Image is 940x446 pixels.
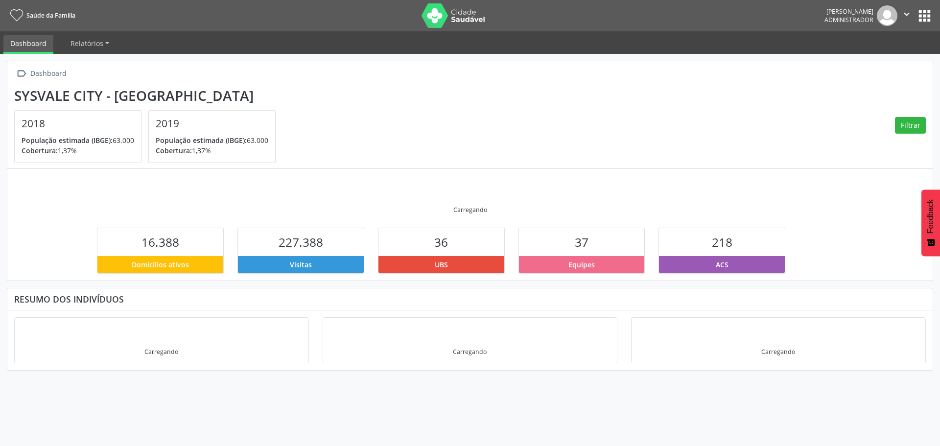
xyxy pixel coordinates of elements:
span: Saúde da Família [26,11,75,20]
div: Sysvale City - [GEOGRAPHIC_DATA] [14,88,282,104]
span: 37 [575,234,588,250]
h4: 2018 [22,117,134,130]
span: Cobertura: [22,146,58,155]
p: 63.000 [22,135,134,145]
div: Dashboard [28,67,68,81]
span: Cobertura: [156,146,192,155]
span: 36 [434,234,448,250]
div: Carregando [144,348,178,356]
span: ACS [716,259,728,270]
div: Resumo dos indivíduos [14,294,926,305]
span: Visitas [290,259,312,270]
div: Carregando [453,206,487,214]
p: 1,37% [156,145,268,156]
span: 218 [712,234,732,250]
button: Filtrar [895,117,926,134]
div: Carregando [453,348,487,356]
span: Relatórios [70,39,103,48]
span: Administrador [824,16,873,24]
span: População estimada (IBGE): [22,136,113,145]
button: Feedback - Mostrar pesquisa [921,189,940,256]
button:  [897,5,916,26]
a: Dashboard [3,35,53,54]
i:  [14,67,28,81]
div: [PERSON_NAME] [824,7,873,16]
p: 63.000 [156,135,268,145]
span: UBS [435,259,448,270]
h4: 2019 [156,117,268,130]
span: Feedback [926,199,935,234]
span: População estimada (IBGE): [156,136,247,145]
i:  [901,9,912,20]
div: Carregando [761,348,795,356]
span: Equipes [568,259,595,270]
img: img [877,5,897,26]
a: Relatórios [64,35,116,52]
span: 16.388 [141,234,179,250]
button: apps [916,7,933,24]
span: 227.388 [279,234,323,250]
a: Saúde da Família [7,7,75,23]
a:  Dashboard [14,67,68,81]
span: Domicílios ativos [132,259,189,270]
p: 1,37% [22,145,134,156]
